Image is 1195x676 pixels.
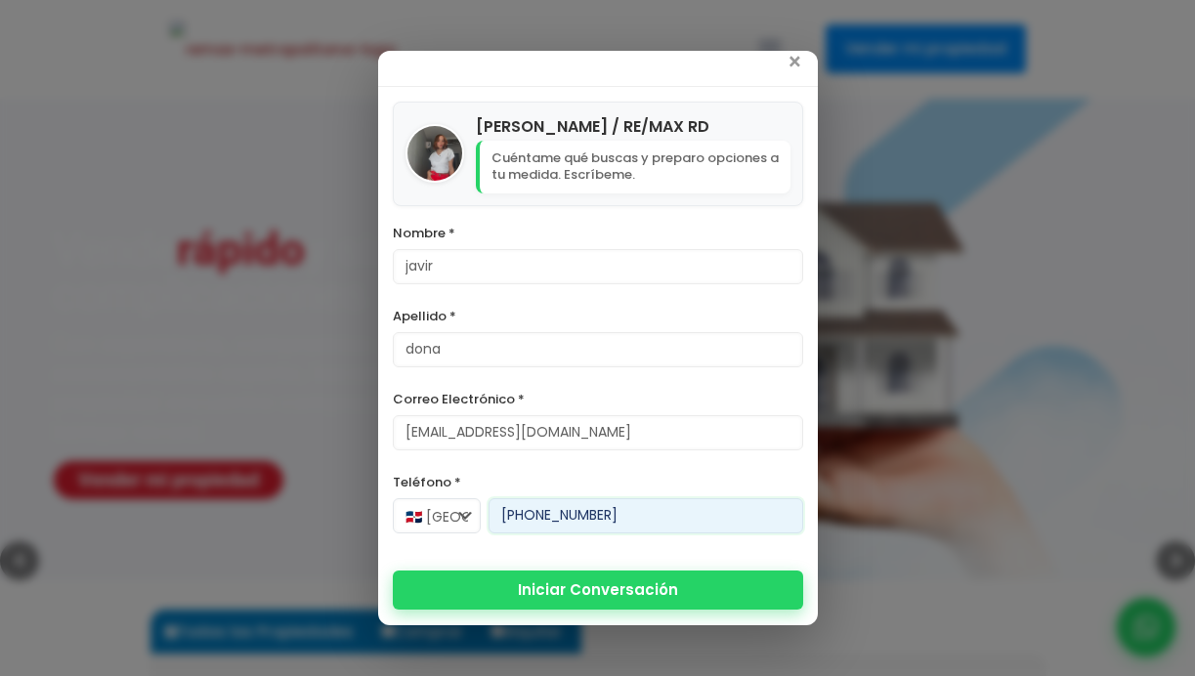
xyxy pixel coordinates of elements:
img: Lia Ortiz / RE/MAX RD [407,126,462,181]
button: Iniciar Conversación [393,570,803,610]
label: Correo Electrónico * [393,387,803,411]
label: Apellido * [393,304,803,328]
span: × [787,51,803,74]
input: 123-456-7890 [489,498,803,533]
label: Teléfono * [393,470,803,494]
label: Nombre * [393,221,803,245]
p: Cuéntame qué buscas y preparo opciones a tu medida. Escríbeme. [476,141,790,193]
h4: [PERSON_NAME] / RE/MAX RD [476,114,790,139]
